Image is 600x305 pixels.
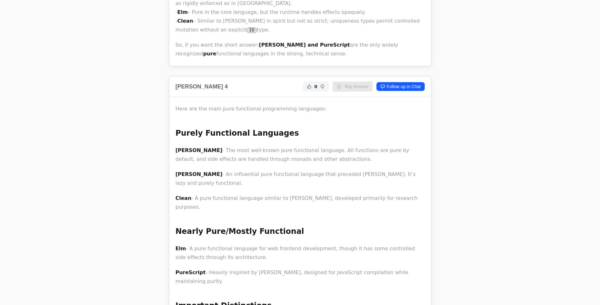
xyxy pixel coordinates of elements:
[247,27,257,33] code: IO
[176,194,425,212] p: - A pure functional language similar to [PERSON_NAME], developed primarily for research purposes.
[176,82,228,91] h2: [PERSON_NAME] 4
[306,83,313,90] button: Helpful
[376,82,424,91] a: Follow up in Chat
[176,147,223,153] strong: [PERSON_NAME]
[176,195,191,201] strong: Clean
[176,269,206,275] strong: PureScript
[176,244,425,262] p: - A pure functional language for web frontend development, though it has some controlled side eff...
[259,42,350,48] strong: [PERSON_NAME] and PureScript
[176,268,425,286] p: - Heavily inspired by [PERSON_NAME], designed for JavaScript compilation while maintaining purity.
[176,128,425,138] h2: Purely Functional Languages
[203,51,216,57] strong: pure
[176,41,425,58] p: So, if you want the short answer: are the only widely recognized functional languages in the stro...
[176,227,425,237] h2: Nearly Pure/Mostly Functional
[177,9,188,15] strong: Elm
[177,18,193,24] strong: Clean
[176,146,425,164] p: - The most well-known pure functional language. All functions are pure by default, and side effec...
[176,104,425,113] p: Here are the main pure functional programming languages:
[314,83,317,90] span: 0
[176,170,425,188] p: - An influential pure functional language that preceded [PERSON_NAME]. It’s lazy and purely funct...
[319,83,326,90] button: Not Helpful
[176,246,186,251] strong: Elm
[176,171,223,177] strong: [PERSON_NAME]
